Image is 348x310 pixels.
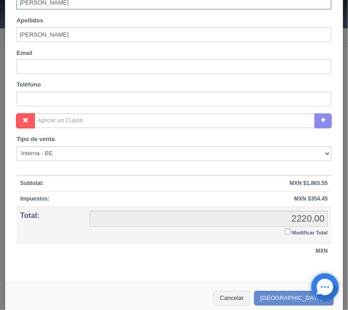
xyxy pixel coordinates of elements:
label: Tipo de venta [16,136,55,144]
strong: MXN $354.45 [294,196,328,202]
input: Aplicar un Cupón [34,114,315,128]
th: Impuestos: [16,192,86,207]
small: Modificar Total [292,230,328,236]
button: Cancelar [213,291,250,306]
label: Apellidos [16,16,43,25]
strong: MXN [315,248,328,255]
input: Modificar Total [285,229,291,235]
label: Teléfono [16,81,41,90]
th: Total: [16,207,86,244]
strong: MXN $1,865.55 [290,180,328,187]
th: Subtotal: [16,176,86,192]
button: [GEOGRAPHIC_DATA] [254,291,334,306]
label: Email [16,49,33,58]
